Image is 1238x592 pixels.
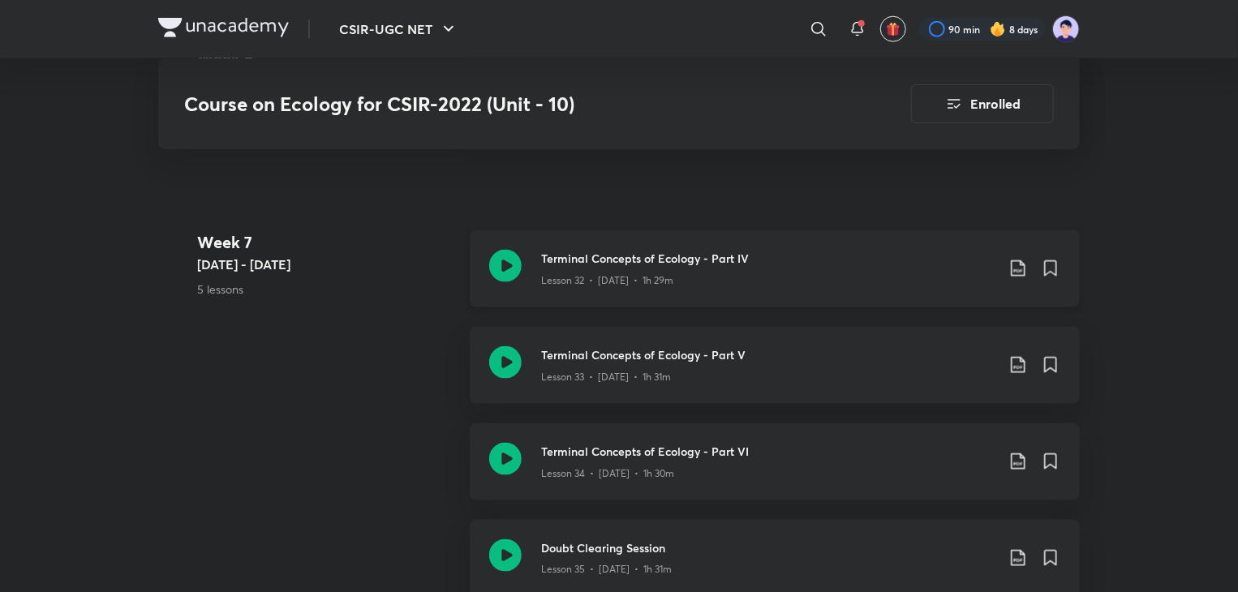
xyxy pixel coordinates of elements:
p: 5 lessons [197,281,457,298]
p: Lesson 35 • [DATE] • 1h 31m [541,563,672,577]
h3: Terminal Concepts of Ecology - Part IV [541,250,995,267]
h4: Week 7 [197,230,457,255]
h3: Doubt Clearing Session [541,539,995,556]
h3: Course on Ecology for CSIR-2022 (Unit - 10) [184,92,819,116]
p: Lesson 32 • [DATE] • 1h 29m [541,273,673,288]
a: Terminal Concepts of Ecology - Part VLesson 33 • [DATE] • 1h 31m [470,327,1080,423]
img: Company Logo [158,18,289,37]
h5: [DATE] - [DATE] [197,255,457,274]
h3: Terminal Concepts of Ecology - Part V [541,346,995,363]
p: Lesson 34 • [DATE] • 1h 30m [541,466,674,481]
button: CSIR-UGC NET [329,13,468,45]
img: nidhi shreya [1052,15,1080,43]
h3: Terminal Concepts of Ecology - Part VI [541,443,995,460]
button: avatar [880,16,906,42]
a: Terminal Concepts of Ecology - Part IVLesson 32 • [DATE] • 1h 29m [470,230,1080,327]
p: Lesson 33 • [DATE] • 1h 31m [541,370,671,384]
img: streak [990,21,1006,37]
img: avatar [886,22,901,36]
button: Enrolled [911,84,1054,123]
a: Company Logo [158,18,289,41]
a: Terminal Concepts of Ecology - Part VILesson 34 • [DATE] • 1h 30m [470,423,1080,520]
